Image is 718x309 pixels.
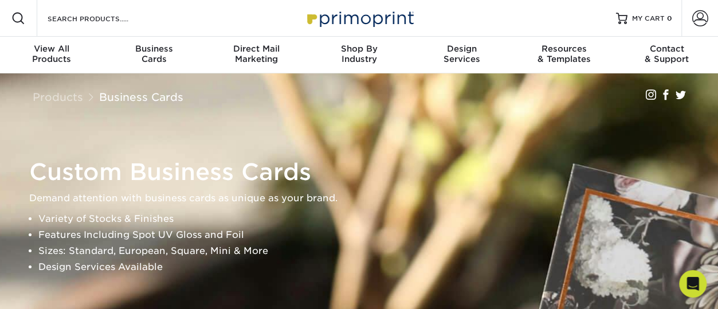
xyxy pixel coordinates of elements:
[38,259,700,275] li: Design Services Available
[410,44,513,54] span: Design
[38,243,700,259] li: Sizes: Standard, European, Square, Mini & More
[615,44,718,54] span: Contact
[615,44,718,64] div: & Support
[205,44,308,64] div: Marketing
[679,270,707,298] div: Open Intercom Messenger
[632,14,665,24] span: MY CART
[29,158,700,186] h1: Custom Business Cards
[410,37,513,73] a: DesignServices
[46,11,158,25] input: SEARCH PRODUCTS.....
[99,91,183,103] a: Business Cards
[38,227,700,243] li: Features Including Spot UV Gloss and Foil
[103,44,205,64] div: Cards
[513,44,615,64] div: & Templates
[410,44,513,64] div: Services
[103,37,205,73] a: BusinessCards
[308,37,410,73] a: Shop ByIndustry
[513,44,615,54] span: Resources
[33,91,83,103] a: Products
[38,211,700,227] li: Variety of Stocks & Finishes
[615,37,718,73] a: Contact& Support
[205,44,308,54] span: Direct Mail
[513,37,615,73] a: Resources& Templates
[308,44,410,54] span: Shop By
[205,37,308,73] a: Direct MailMarketing
[103,44,205,54] span: Business
[667,14,672,22] span: 0
[29,190,700,206] p: Demand attention with business cards as unique as your brand.
[302,6,417,30] img: Primoprint
[308,44,410,64] div: Industry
